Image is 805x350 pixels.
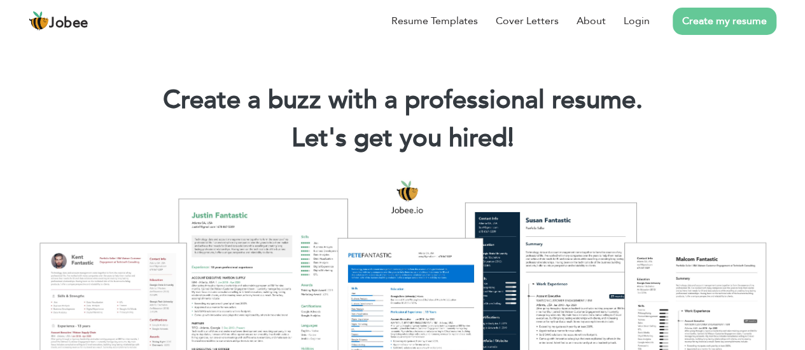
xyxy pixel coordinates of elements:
[354,121,514,156] span: get you hired!
[19,84,786,117] h1: Create a buzz with a professional resume.
[29,11,88,31] a: Jobee
[624,13,650,29] a: Login
[508,121,514,156] span: |
[391,13,478,29] a: Resume Templates
[577,13,606,29] a: About
[29,11,49,31] img: jobee.io
[49,17,88,30] span: Jobee
[19,122,786,155] h2: Let's
[496,13,559,29] a: Cover Letters
[673,8,776,35] a: Create my resume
